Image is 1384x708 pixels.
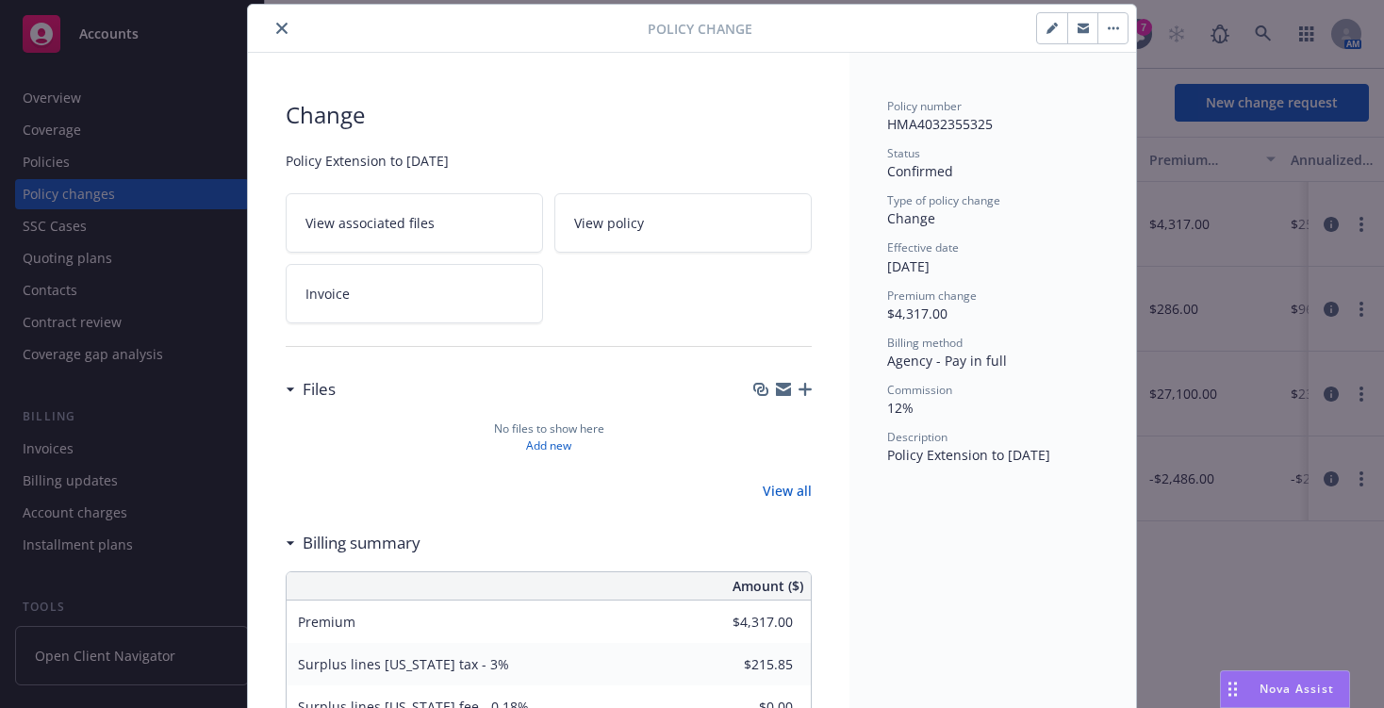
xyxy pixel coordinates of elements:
span: Commission [887,382,952,398]
div: Drag to move [1221,671,1244,707]
div: Billing summary [286,531,420,555]
span: Premium change [887,288,977,304]
span: Policy number [887,98,962,114]
span: Change [887,209,935,227]
span: Amount ($) [733,576,803,596]
span: Premium [298,613,355,631]
span: Description [887,429,947,445]
div: Files [286,377,336,402]
span: No files to show here [494,420,604,437]
span: Billing method [887,335,963,351]
a: View policy [554,193,812,253]
a: Invoice [286,264,543,323]
span: Effective date [887,239,959,255]
span: Change [286,98,812,132]
span: Surplus lines [US_STATE] tax - 3% [298,655,509,673]
span: View policy [574,213,644,233]
span: View associated files [305,213,435,233]
input: 0.00 [682,607,804,635]
input: 0.00 [682,650,804,678]
span: [DATE] [887,257,930,275]
span: Status [887,145,920,161]
a: Add new [526,437,571,454]
span: $4,317.00 [887,305,947,322]
span: 12% [887,399,914,417]
button: close [271,17,293,40]
span: Policy Extension to [DATE] [286,151,812,171]
h3: Files [303,377,336,402]
span: Policy Extension to [DATE] [887,446,1050,464]
a: View associated files [286,193,543,253]
span: Type of policy change [887,192,1000,208]
span: Agency - Pay in full [887,352,1007,370]
span: Policy Change [648,19,752,39]
span: Confirmed [887,162,953,180]
button: Nova Assist [1220,670,1350,708]
a: View all [763,481,812,501]
span: Invoice [305,284,350,304]
span: HMA4032355325 [887,115,993,133]
span: Nova Assist [1260,681,1334,697]
h3: Billing summary [303,531,420,555]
